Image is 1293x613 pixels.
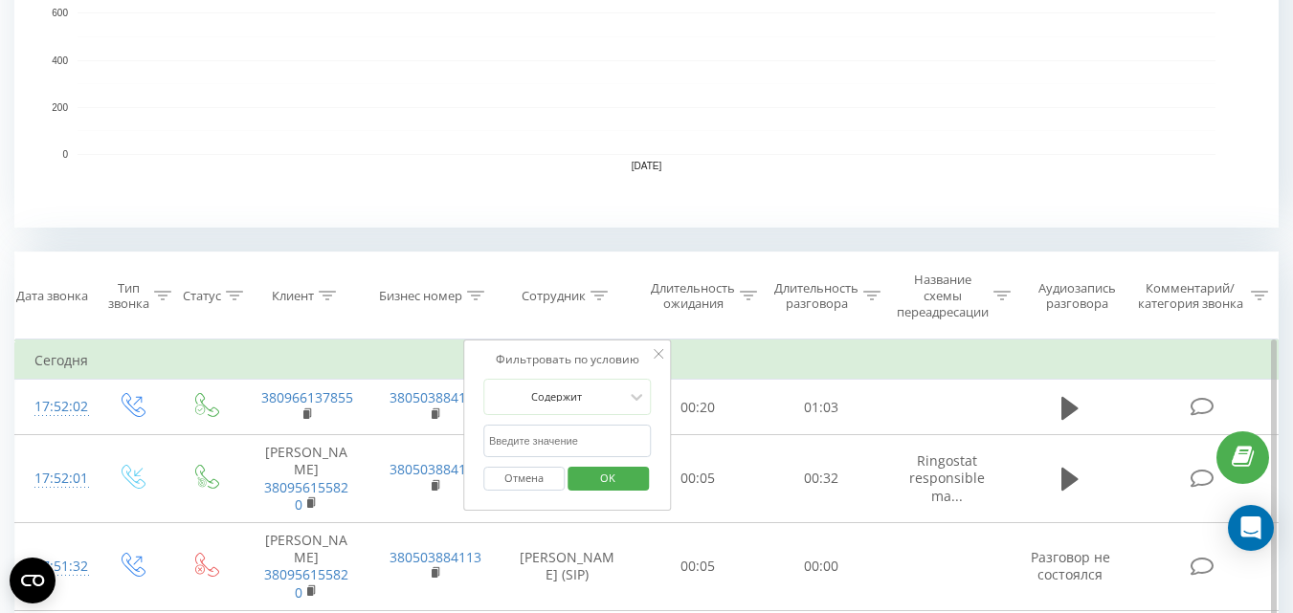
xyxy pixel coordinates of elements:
[499,522,636,610] td: [PERSON_NAME] (SIP)
[15,341,1279,380] td: Сегодня
[272,288,314,304] div: Клиент
[52,55,68,66] text: 400
[10,558,56,603] button: Open CMP widget
[632,161,662,171] text: [DATE]
[1228,505,1274,551] div: Open Intercom Messenger
[34,548,75,585] div: 17:51:32
[390,548,481,566] a: 380503884113
[636,435,760,523] td: 00:05
[568,467,649,491] button: OK
[52,9,68,19] text: 600
[581,463,635,493] span: OK
[636,380,760,435] td: 00:20
[242,522,370,610] td: [PERSON_NAME]
[390,388,481,406] a: 380503884113
[483,425,652,458] input: Введите значение
[636,522,760,610] td: 00:05
[264,478,348,514] a: 380956155820
[897,272,989,320] div: Название схемы переадресации
[909,451,985,504] span: Ringostat responsible ma...
[34,388,75,426] div: 17:52:02
[34,460,75,497] div: 17:52:01
[264,565,348,601] a: 380956155820
[390,460,481,478] a: 380503884113
[1134,280,1246,313] div: Комментарий/категория звонка
[1029,280,1126,313] div: Аудиозапись разговора
[52,102,68,113] text: 200
[760,380,883,435] td: 01:03
[108,280,149,313] div: Тип звонка
[62,149,68,160] text: 0
[483,467,565,491] button: Отмена
[379,288,462,304] div: Бизнес номер
[16,288,88,304] div: Дата звонка
[1031,548,1110,583] span: Разговор не состоялся
[261,388,353,406] a: 380966137855
[483,350,652,369] div: Фильтровать по условию
[183,288,221,304] div: Статус
[651,280,735,313] div: Длительность ожидания
[760,435,883,523] td: 00:32
[242,435,370,523] td: [PERSON_NAME]
[774,280,858,313] div: Длительность разговора
[760,522,883,610] td: 00:00
[522,288,586,304] div: Сотрудник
